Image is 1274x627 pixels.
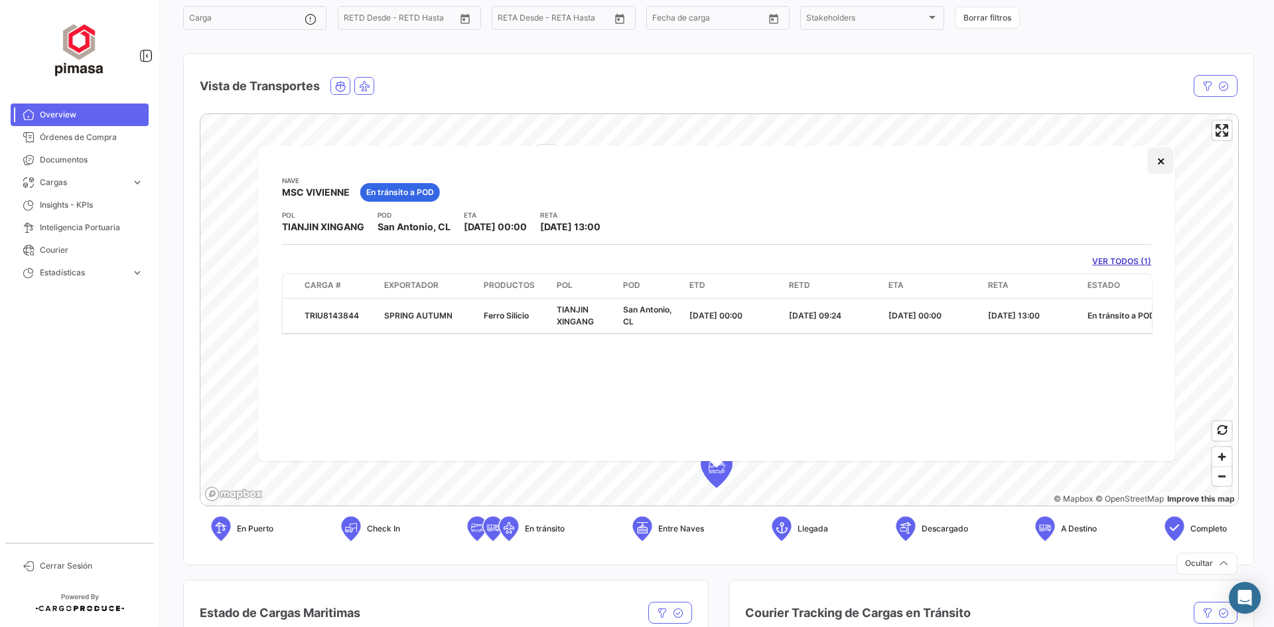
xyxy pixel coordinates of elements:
h4: Vista de Transportes [200,77,320,96]
span: Check In [367,523,400,535]
input: Hasta [685,15,739,25]
span: Carga # [305,279,341,291]
span: En tránsito a POD [366,186,434,198]
span: En tránsito a POD [1088,310,1155,320]
button: Ocean [331,78,350,94]
span: Estado [1088,279,1120,291]
button: Zoom out [1212,466,1232,486]
span: San Antonio, CL [623,304,672,326]
span: [DATE] 00:00 [464,221,527,232]
img: ff117959-d04a-4809-8d46-49844dc85631.png [46,16,113,82]
div: Map marker [701,448,733,488]
span: Completo [1190,523,1227,535]
a: Map feedback [1167,494,1235,504]
datatable-header-cell: Exportador [379,273,478,297]
span: Órdenes de Compra [40,131,143,143]
span: RETA [988,279,1009,291]
span: ETA [888,279,904,291]
span: Zoom out [1212,467,1232,486]
span: Entre Naves [658,523,704,535]
span: En tránsito [525,523,565,535]
div: Abrir Intercom Messenger [1229,582,1261,614]
button: Close popup [1147,147,1174,174]
a: Inteligencia Portuaria [11,216,149,239]
datatable-header-cell: POD [618,273,684,297]
a: Overview [11,104,149,126]
input: Desde [498,15,522,25]
app-card-info-title: POL [282,210,364,220]
button: Open calendar [455,9,475,29]
span: Overview [40,109,143,121]
span: [DATE] 13:00 [540,221,601,232]
span: A Destino [1061,523,1097,535]
span: En Puerto [237,523,273,535]
button: Air [355,78,374,94]
div: TRIU8143844 [305,309,374,321]
input: Desde [652,15,676,25]
app-card-info-title: POD [378,210,451,220]
a: Mapbox [1054,494,1093,504]
span: Inteligencia Portuaria [40,222,143,234]
app-card-info-title: Nave [282,175,350,186]
button: Borrar filtros [955,7,1020,29]
h4: Estado de Cargas Maritimas [200,604,360,622]
span: Ferro Silicio [484,310,529,320]
span: Documentos [40,154,143,166]
button: Ocultar [1176,553,1238,575]
canvas: Map [200,114,1233,507]
a: Mapbox logo [204,486,263,502]
span: Insights - KPIs [40,199,143,211]
span: Llegada [798,523,828,535]
a: Órdenes de Compra [11,126,149,149]
span: Cerrar Sesión [40,560,143,572]
button: Zoom in [1212,447,1232,466]
span: POL [557,279,573,291]
span: SPRING AUTUMN [384,310,453,320]
a: Documentos [11,149,149,171]
app-card-info-title: RETA [540,210,601,220]
span: Descargado [922,523,968,535]
span: Courier [40,244,143,256]
span: RETD [789,279,810,291]
datatable-header-cell: Carga # [299,273,379,297]
span: MSC VIVIENNE [282,186,350,199]
datatable-header-cell: Productos [478,273,551,297]
span: [DATE] 13:00 [988,310,1040,320]
app-card-info-title: ETA [464,210,527,220]
input: Desde [344,15,368,25]
h4: Courier Tracking de Cargas en Tránsito [745,604,971,622]
datatable-header-cell: RETA [983,273,1082,297]
span: expand_more [131,176,143,188]
button: Open calendar [764,9,784,29]
datatable-header-cell: ETA [883,273,983,297]
button: Enter fullscreen [1212,121,1232,140]
a: Courier [11,239,149,261]
a: VER TODOS (1) [1092,255,1151,267]
datatable-header-cell: POL [551,273,618,297]
span: expand_more [131,267,143,279]
datatable-header-cell: RETD [784,273,883,297]
span: [DATE] 09:24 [789,310,841,320]
span: Productos [484,279,535,291]
span: [DATE] 00:00 [888,310,942,320]
a: Insights - KPIs [11,194,149,216]
span: POD [623,279,640,291]
input: Hasta [531,15,584,25]
span: TIANJIN XINGANG [282,220,364,234]
span: 1 [550,145,554,157]
datatable-header-cell: Estado [1082,273,1165,297]
span: [DATE] 00:00 [689,310,743,320]
span: Cargas [40,176,126,188]
span: Stakeholders [806,15,926,25]
datatable-header-cell: ETD [684,273,784,297]
span: Exportador [384,279,439,291]
span: ETD [689,279,705,291]
button: Open calendar [610,9,630,29]
span: San Antonio, CL [378,220,451,234]
span: TIANJIN XINGANG [557,304,594,326]
input: Hasta [377,15,430,25]
a: OpenStreetMap [1096,494,1164,504]
span: Estadísticas [40,267,126,279]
